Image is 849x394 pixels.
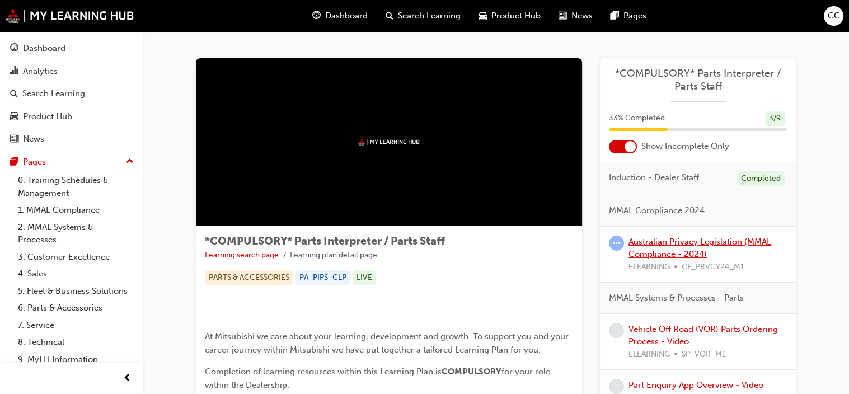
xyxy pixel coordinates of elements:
a: 6. Parts & Accessories [13,299,138,317]
span: ELEARNING [628,348,670,361]
img: mmal [358,138,420,146]
a: 1. MMAL Compliance [13,201,138,219]
span: guage-icon [312,9,321,23]
span: Dashboard [325,10,368,22]
a: Search Learning [4,83,138,104]
button: Pages [4,152,138,172]
a: 2. MMAL Systems & Processes [13,219,138,248]
span: pages-icon [611,9,619,23]
div: News [23,133,44,146]
span: search-icon [10,89,18,99]
a: *COMPULSORY* Parts Interpreter / Parts Staff [609,67,787,92]
a: guage-iconDashboard [303,4,377,27]
span: up-icon [126,154,134,169]
div: 3 / 9 [765,111,785,126]
a: 5. Fleet & Business Solutions [13,283,138,300]
span: prev-icon [123,372,132,386]
a: 7. Service [13,317,138,334]
a: Australian Privacy Legislation (MMAL Compliance - 2024) [628,237,771,260]
a: 9. MyLH Information [13,351,138,368]
li: Learning plan detail page [290,249,377,262]
div: Pages [23,156,46,168]
span: COMPULSORY [442,367,501,377]
div: PA_PIPS_CLP [295,270,350,285]
span: guage-icon [10,44,18,54]
span: car-icon [479,9,487,23]
span: learningRecordVerb_NONE-icon [609,379,624,394]
span: 33 % Completed [609,112,665,125]
span: car-icon [10,112,18,122]
a: 8. Technical [13,334,138,351]
a: News [4,129,138,149]
span: CF_PRVCY24_M1 [682,261,744,274]
button: DashboardAnalyticsSearch LearningProduct HubNews [4,36,138,152]
span: *COMPULSORY* Parts Interpreter / Parts Staff [205,234,445,247]
span: Induction - Dealer Staff [609,171,699,184]
span: ELEARNING [628,261,670,274]
span: Show Incomplete Only [641,140,729,153]
a: pages-iconPages [602,4,655,27]
a: news-iconNews [550,4,602,27]
a: Product Hub [4,106,138,127]
button: CC [824,6,843,26]
div: Analytics [23,65,58,78]
span: learningRecordVerb_NONE-icon [609,323,624,338]
span: At Mitsubishi we care about your learning, development and growth. To support you and your career... [205,331,571,355]
span: news-icon [559,9,567,23]
span: pages-icon [10,157,18,167]
span: Pages [623,10,646,22]
a: car-iconProduct Hub [470,4,550,27]
a: 0. Training Schedules & Management [13,172,138,201]
span: CC [828,10,840,22]
span: chart-icon [10,67,18,77]
div: Product Hub [23,110,72,123]
div: LIVE [353,270,376,285]
img: mmal [6,8,134,23]
span: Search Learning [398,10,461,22]
span: MMAL Compliance 2024 [609,204,705,217]
div: Search Learning [22,87,85,100]
span: learningRecordVerb_ATTEMPT-icon [609,236,624,251]
span: SP_VOR_M1 [682,348,726,361]
span: News [571,10,593,22]
div: Dashboard [23,42,65,55]
a: 4. Sales [13,265,138,283]
a: Part Enquiry App Overview - Video [628,380,763,390]
div: PARTS & ACCESSORIES [205,270,293,285]
span: MMAL Systems & Processes - Parts [609,292,744,304]
span: for your role within the Dealership. [205,367,552,390]
a: search-iconSearch Learning [377,4,470,27]
span: Completion of learning resources within this Learning Plan is [205,367,442,377]
a: Dashboard [4,38,138,59]
span: Product Hub [491,10,541,22]
a: 3. Customer Excellence [13,248,138,266]
a: Vehicle Off Road (VOR) Parts Ordering Process - Video [628,324,778,347]
span: news-icon [10,134,18,144]
div: Completed [737,171,785,186]
a: Learning search page [205,250,279,260]
span: search-icon [386,9,393,23]
a: Analytics [4,61,138,82]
